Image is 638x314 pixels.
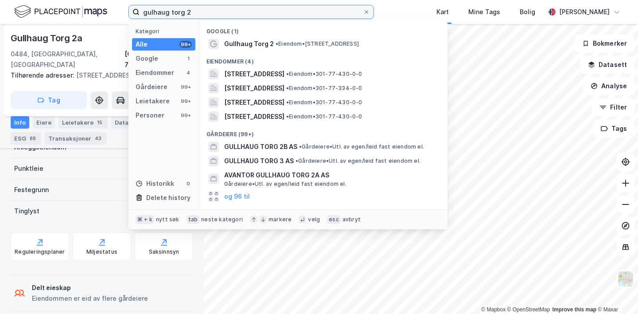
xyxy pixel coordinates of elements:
button: Analyse [583,77,634,95]
div: Tinglyst [14,206,39,216]
div: Google (1) [199,21,447,37]
button: Filter [592,98,634,116]
div: avbryt [342,216,361,223]
span: Eiendom • 301-77-430-0-0 [286,99,362,106]
div: Historikk [136,178,174,189]
span: GULLHAUG TORG 3 AS [224,156,294,166]
div: [PERSON_NAME] [559,7,610,17]
span: • [286,113,289,120]
div: Reguleringsplaner [15,248,65,255]
div: 0 [185,180,192,187]
a: Improve this map [552,306,596,313]
div: Leietakere (99+) [199,204,447,220]
div: Eiendommer [136,67,174,78]
div: Personer [136,110,164,121]
div: Eiere [33,116,55,129]
span: AVANTOR GULLHAUG TORG 2A AS [224,170,437,181]
div: Bolig [520,7,535,17]
div: ⌘ + k [136,215,154,224]
div: 43 [93,134,103,143]
span: • [286,85,289,91]
span: [STREET_ADDRESS] [224,69,284,79]
div: ESG [11,132,41,145]
a: OpenStreetMap [507,306,550,313]
div: [GEOGRAPHIC_DATA], 77/430 [124,49,193,70]
span: Eiendom • [STREET_ADDRESS] [276,40,359,47]
div: esc [327,215,341,224]
span: Gårdeiere • Utl. av egen/leid fast eiendom el. [224,181,346,188]
div: Gårdeiere [136,82,167,92]
span: GULLHAUG TORG 2B AS [224,141,297,152]
img: logo.f888ab2527a4732fd821a326f86c7f29.svg [14,4,107,20]
span: Eiendom • 301-77-430-0-0 [286,71,362,78]
span: Tilhørende adresser: [11,71,76,79]
span: • [276,40,278,47]
span: Gårdeiere • Utl. av egen/leid fast eiendom el. [296,157,420,165]
div: Festegrunn [14,184,49,195]
div: Google [136,53,158,64]
div: Alle [136,39,148,50]
div: Delt eieskap [32,283,148,293]
span: • [286,71,289,77]
div: 1 [185,55,192,62]
div: 15 [95,118,104,127]
div: nytt søk [156,216,179,223]
div: 99+ [179,83,192,90]
button: Bokmerker [575,35,634,52]
div: Gullhaug Torg 2a [11,31,84,45]
div: 88 [28,134,38,143]
div: Leietakere [136,96,170,106]
div: neste kategori [201,216,243,223]
div: Info [11,116,29,129]
div: Delete history [146,192,191,203]
span: Eiendom • 301-77-430-0-0 [286,113,362,120]
span: • [299,143,302,150]
span: Gårdeiere • Utl. av egen/leid fast eiendom el. [299,143,424,150]
span: • [286,99,289,106]
div: 99+ [179,41,192,48]
div: tab [187,215,200,224]
div: 0484, [GEOGRAPHIC_DATA], [GEOGRAPHIC_DATA] [11,49,124,70]
span: [STREET_ADDRESS] [224,83,284,94]
div: Datasett [111,116,144,129]
div: [STREET_ADDRESS] [11,70,186,81]
span: [STREET_ADDRESS] [224,111,284,122]
div: Kategori [136,28,195,35]
div: Transaksjoner [45,132,107,145]
input: Søk på adresse, matrikkel, gårdeiere, leietakere eller personer [140,5,363,19]
div: velg [308,216,320,223]
div: Gårdeiere (99+) [199,124,447,140]
button: og 96 til [224,191,250,202]
div: Miljøstatus [86,248,117,255]
div: Mine Tags [468,7,500,17]
div: Eiendommer (4) [199,51,447,67]
div: 99+ [179,98,192,105]
iframe: Chat Widget [594,271,638,314]
span: • [296,157,298,164]
span: [STREET_ADDRESS] [224,97,284,108]
button: Tags [593,120,634,137]
div: 4 [185,69,192,76]
a: Mapbox [481,306,506,313]
button: Datasett [580,56,634,74]
button: Tag [11,91,87,109]
div: Kart [436,7,449,17]
span: Eiendom • 301-77-334-0-0 [286,85,362,92]
div: Leietakere [58,116,108,129]
div: Saksinnsyn [149,248,179,255]
img: Z [617,271,634,287]
div: markere [268,216,292,223]
div: Punktleie [14,163,43,174]
div: 99+ [179,112,192,119]
div: Eiendommen er eid av flere gårdeiere [32,293,148,304]
span: Gullhaug Torg 2 [224,39,274,49]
